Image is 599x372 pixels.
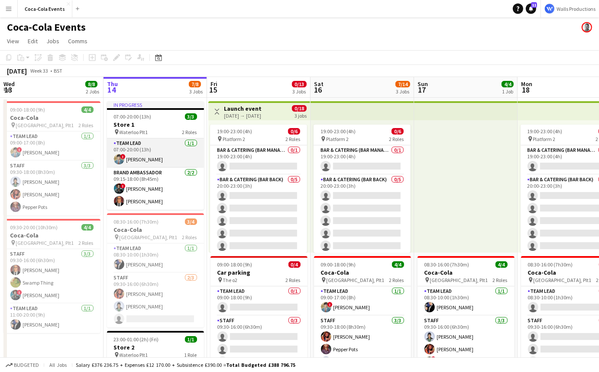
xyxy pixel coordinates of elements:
[416,85,428,95] span: 17
[185,352,197,358] span: 1 Role
[217,128,252,135] span: 19:00-23:00 (4h)
[120,352,148,358] span: Waterloo Plt1
[223,277,238,283] span: The o2
[107,343,204,351] h3: Store 2
[392,261,404,268] span: 4/4
[321,128,356,135] span: 19:00-23:00 (4h)
[107,213,204,327] app-job-card: 08:30-16:00 (7h30m)3/4Coca-Cola [GEOGRAPHIC_DATA], Plt12 RolesTeam Lead1/108:30-10:00 (1h30m)[PER...
[107,121,204,128] h3: Store 1
[185,336,197,343] span: 1/1
[28,37,38,45] span: Edit
[3,80,15,88] span: Wed
[120,234,178,241] span: [GEOGRAPHIC_DATA], Plt1
[582,22,592,32] app-user-avatar: Mark Walls
[493,277,508,283] span: 2 Roles
[314,175,411,254] app-card-role: Bar & Catering (Bar Back)0/520:00-23:00 (3h)
[107,138,204,168] app-card-role: Team Lead1/107:00-20:00 (13h)![PERSON_NAME]
[418,80,428,88] span: Sun
[528,128,563,135] span: 19:00-23:00 (4h)
[107,80,118,88] span: Thu
[210,269,308,276] h3: Car parking
[326,136,349,142] span: Platform 2
[107,168,204,210] app-card-role: Brand Ambassador2/209:15-18:00 (8h45m)![PERSON_NAME][PERSON_NAME]
[16,240,74,246] span: [GEOGRAPHIC_DATA], Plt1
[288,261,301,268] span: 0/4
[288,128,300,135] span: 0/6
[521,80,532,88] span: Mon
[120,129,148,135] span: Waterloo Plt1
[3,35,23,47] a: View
[210,256,308,370] div: 09:00-18:00 (9h)0/4Car parking The o22 RolesTeam Lead0/109:00-18:00 (9h) Staff0/309:30-16:00 (6h30m)
[48,362,68,368] span: All jobs
[16,122,74,128] span: [GEOGRAPHIC_DATA], Plt1
[3,161,100,215] app-card-role: Staff3/309:30-18:00 (8h30m)[PERSON_NAME][PERSON_NAME]Pepper Pots
[430,277,488,283] span: [GEOGRAPHIC_DATA], Plt1
[217,261,253,268] span: 09:00-18:00 (9h)
[224,112,262,119] div: [DATE] → [DATE]
[182,234,197,241] span: 2 Roles
[107,226,204,234] h3: Coca-Cola
[3,101,100,215] div: 09:00-18:00 (9h)4/4Coca-Cola [GEOGRAPHIC_DATA], Plt12 RolesTeam Lead1/109:00-17:00 (8h)![PERSON_N...
[10,224,58,231] span: 09:30-20:00 (10h30m)
[107,244,204,273] app-card-role: Team Lead1/108:30-10:00 (1h30m)[PERSON_NAME]
[534,277,592,283] span: [GEOGRAPHIC_DATA], Plt1
[418,256,515,370] app-job-card: 08:30-16:00 (7h30m)4/4Coca-Cola [GEOGRAPHIC_DATA], Plt12 RolesTeam Lead1/108:30-10:00 (1h30m)[PER...
[114,336,159,343] span: 23:00-01:00 (2h) (Fri)
[68,37,87,45] span: Comms
[502,81,514,87] span: 4/4
[502,88,513,95] div: 1 Job
[114,113,152,120] span: 07:00-20:00 (13h)
[224,105,262,112] h3: Launch event
[120,154,126,159] span: !
[389,277,404,283] span: 2 Roles
[226,362,295,368] span: Total Budgeted £388 796.75
[210,145,307,175] app-card-role: Bar & Catering (Bar Manager)0/119:00-23:00 (4h)
[292,88,306,95] div: 3 Jobs
[7,37,19,45] span: View
[65,35,91,47] a: Comms
[210,175,307,254] app-card-role: Bar & Catering (Bar Back)0/520:00-23:00 (3h)
[418,269,515,276] h3: Coca-Cola
[14,362,39,368] span: Budgeted
[314,80,324,88] span: Sat
[185,113,197,120] span: 3/3
[223,136,245,142] span: Platform 2
[314,256,411,370] app-job-card: 09:00-18:00 (9h)4/4Coca-Cola [GEOGRAPHIC_DATA], Plt12 RolesTeam Lead1/109:00-17:00 (8h)![PERSON_N...
[210,80,217,88] span: Fri
[17,290,22,295] span: !
[3,231,100,239] h3: Coca-Cola
[76,362,295,368] div: Salary £376 236.75 + Expenses £12 170.00 + Subsistence £390.00 =
[79,122,94,128] span: 2 Roles
[10,106,45,113] span: 09:00-18:00 (9h)
[86,88,99,95] div: 2 Jobs
[314,125,411,253] app-job-card: 19:00-23:00 (4h)0/6 Platform 22 RolesBar & Catering (Bar Manager)0/119:00-23:00 (4h) Bar & Cateri...
[107,101,204,108] div: In progress
[295,112,307,119] div: 3 jobs
[185,218,197,225] span: 3/4
[209,85,217,95] span: 15
[107,273,204,327] app-card-role: Staff2/309:30-16:00 (6h30m)[PERSON_NAME][PERSON_NAME]
[528,261,573,268] span: 08:30-16:00 (7h30m)
[286,277,301,283] span: 2 Roles
[557,6,596,12] span: Walls Productions
[392,128,404,135] span: 0/6
[2,85,15,95] span: 13
[314,286,411,316] app-card-role: Team Lead1/109:00-17:00 (8h)![PERSON_NAME]
[424,261,469,268] span: 08:30-16:00 (7h30m)
[520,85,532,95] span: 18
[418,316,515,370] app-card-role: Staff3/309:30-16:00 (6h30m)[PERSON_NAME][PERSON_NAME]![PERSON_NAME]
[314,316,411,370] app-card-role: Staff3/309:30-18:00 (8h30m)[PERSON_NAME]Pepper Pots[PERSON_NAME]
[292,81,307,87] span: 0/13
[210,125,307,253] app-job-card: 19:00-23:00 (4h)0/6 Platform 22 RolesBar & Catering (Bar Manager)0/119:00-23:00 (4h) Bar & Cateri...
[7,21,86,34] h1: Coca-Cola Events
[54,67,62,74] div: BST
[46,37,59,45] span: Jobs
[114,218,159,225] span: 08:30-16:00 (7h30m)
[327,302,333,307] span: !
[7,67,27,75] div: [DATE]
[3,219,100,333] app-job-card: 09:30-20:00 (10h30m)4/4Coca-Cola [GEOGRAPHIC_DATA], Plt12 RolesStaff3/309:30-16:00 (6h30m)[PERSON...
